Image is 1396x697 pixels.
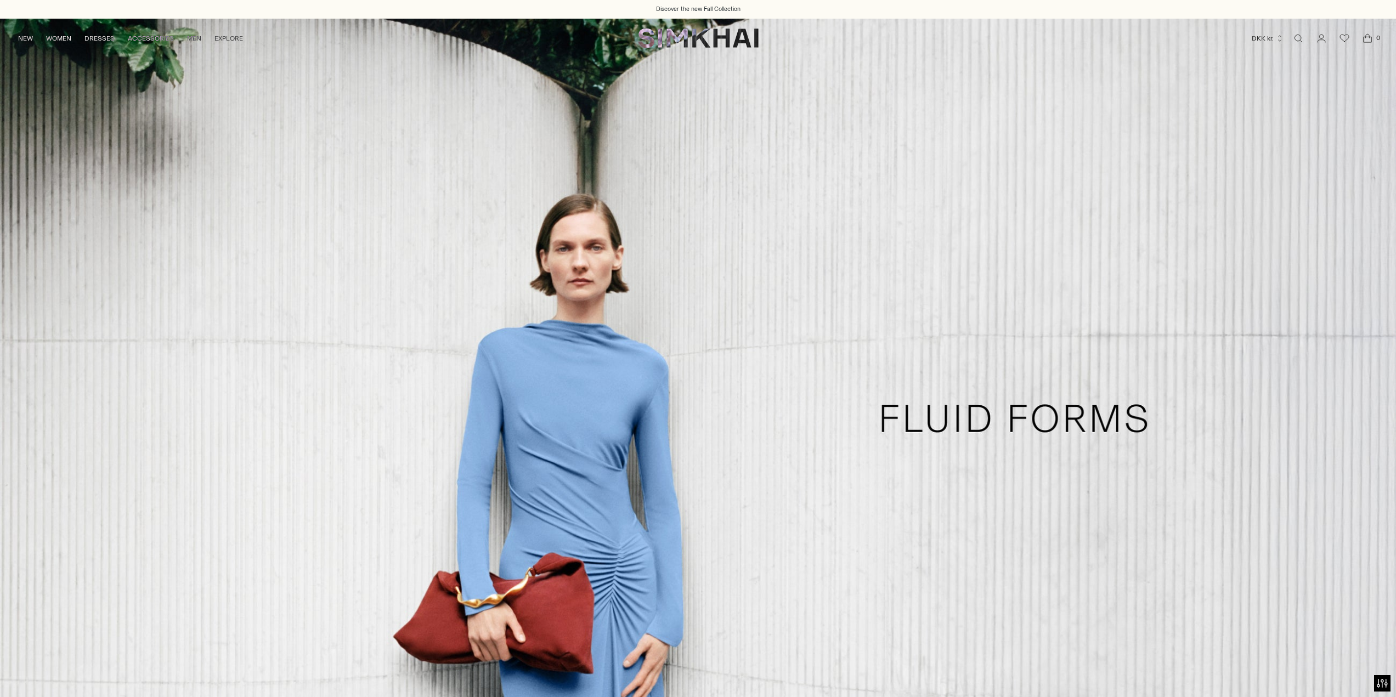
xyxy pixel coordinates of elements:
a: Wishlist [1333,27,1355,49]
a: Go to the account page [1310,27,1332,49]
a: Discover the new Fall Collection [656,5,741,14]
button: DKK kr. [1252,26,1284,50]
a: WOMEN [46,26,71,50]
a: SIMKHAI [638,27,759,49]
a: ACCESSORIES [128,26,174,50]
a: MEN [187,26,201,50]
a: Open cart modal [1357,27,1378,49]
a: EXPLORE [214,26,243,50]
a: Open search modal [1287,27,1309,49]
a: DRESSES [84,26,115,50]
a: NEW [18,26,33,50]
span: 0 [1373,33,1383,43]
